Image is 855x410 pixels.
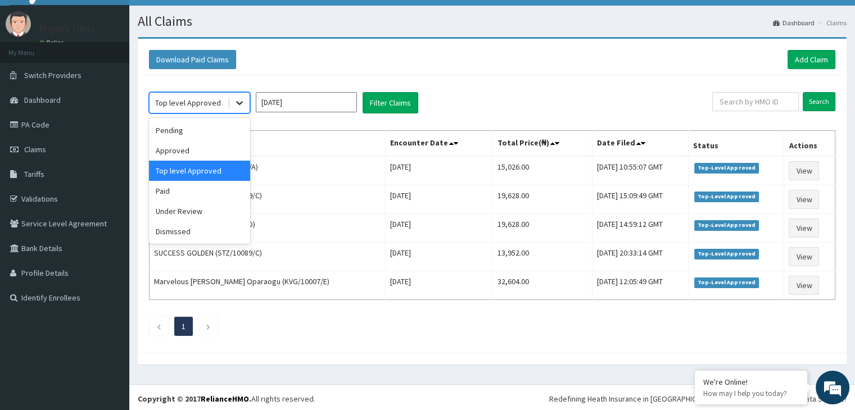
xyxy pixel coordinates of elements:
div: Redefining Heath Insurance in [GEOGRAPHIC_DATA] using Telemedicine and Data Science! [549,393,847,404]
td: 19,628.00 [492,214,592,243]
span: Top-Level Approved [694,249,759,259]
img: d_794563401_company_1708531726252_794563401 [21,56,46,84]
strong: Copyright © 2017 . [138,394,251,404]
span: Claims [24,144,46,154]
td: [DATE] 15:09:49 GMT [592,185,689,214]
div: Top level Approved [155,97,221,108]
td: [DATE] [385,156,492,185]
a: View [789,276,819,295]
td: [DATE] [385,185,492,214]
td: [PERSON_NAME] (MNX/10054/A) [150,156,386,185]
td: SUCCESS GOLDEN (STZ/10089/C) [150,243,386,271]
button: Filter Claims [363,92,418,113]
span: Switch Providers [24,70,82,80]
input: Search by HMO ID [712,92,799,111]
td: [DATE] 20:33:14 GMT [592,243,689,271]
div: Chat with us now [58,63,189,78]
a: Previous page [156,321,161,331]
td: [DATE] 14:59:12 GMT [592,214,689,243]
td: 19,628.00 [492,185,592,214]
div: Paid [149,181,250,201]
div: Pending [149,120,250,140]
td: SUCCESS GOLDEN (STZ/10089/C) [150,185,386,214]
th: Encounter Date [385,131,492,157]
h1: All Claims [138,14,847,29]
a: RelianceHMO [201,394,249,404]
p: How may I help you today? [703,389,799,398]
span: Tariffs [24,169,44,179]
a: Dashboard [773,18,815,28]
li: Claims [816,18,847,28]
div: We're Online! [703,377,799,387]
textarea: Type your message and hit 'Enter' [6,283,214,322]
td: CLEVER GOLDEN (STZ/10089/D) [150,214,386,243]
td: 15,026.00 [492,156,592,185]
span: Top-Level Approved [694,220,759,230]
th: Status [689,131,784,157]
input: Search [803,92,835,111]
td: Marvelous [PERSON_NAME] Oparaogu (KVG/10007/E) [150,271,386,300]
th: Total Price(₦) [492,131,592,157]
button: Download Paid Claims [149,50,236,69]
a: View [789,190,819,209]
th: Actions [784,131,835,157]
a: View [789,161,819,180]
th: Name [150,131,386,157]
span: Top-Level Approved [694,192,759,202]
span: Top-Level Approved [694,277,759,288]
div: Minimize live chat window [184,6,211,33]
th: Date Filed [592,131,689,157]
input: Select Month and Year [256,92,357,112]
a: Page 1 is your current page [182,321,186,331]
div: Under Review [149,201,250,221]
a: Online [39,39,66,47]
span: Top-Level Approved [694,163,759,173]
a: View [789,247,819,266]
div: Dismissed [149,221,250,242]
img: User Image [6,11,31,37]
td: 32,604.00 [492,271,592,300]
p: Mayors clinic [39,23,95,33]
span: We're online! [65,130,155,243]
td: [DATE] 10:55:07 GMT [592,156,689,185]
div: Top level Approved [149,161,250,181]
td: [DATE] [385,214,492,243]
span: Dashboard [24,95,61,105]
td: 13,952.00 [492,243,592,271]
td: [DATE] [385,271,492,300]
a: Add Claim [788,50,835,69]
td: [DATE] 12:05:49 GMT [592,271,689,300]
a: Next page [206,321,211,331]
div: Approved [149,140,250,161]
td: [DATE] [385,243,492,271]
a: View [789,218,819,238]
